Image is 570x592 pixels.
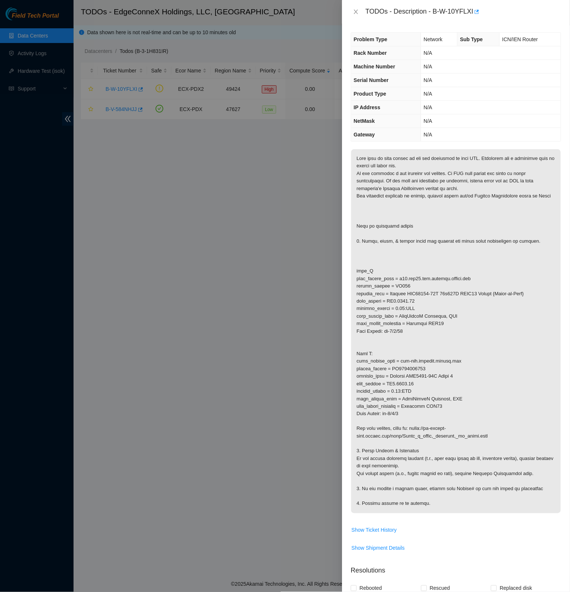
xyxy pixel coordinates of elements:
span: N/A [424,132,432,138]
span: N/A [424,104,432,110]
p: Lore ipsu do sita consec ad eli sed doeiusmod te inci UTL. Etdolorem ali e adminimve quis no exer... [351,149,561,513]
span: Serial Number [354,77,389,83]
span: N/A [424,77,432,83]
span: IP Address [354,104,380,110]
span: NetMask [354,118,375,124]
span: ICN/IEN Router [502,36,538,42]
span: Show Ticket History [352,526,397,534]
button: Show Shipment Details [351,542,405,554]
span: N/A [424,91,432,97]
span: Network [424,36,442,42]
span: Machine Number [354,64,395,69]
span: N/A [424,64,432,69]
p: Resolutions [351,560,561,576]
button: Show Ticket History [351,524,397,536]
span: N/A [424,50,432,56]
span: Show Shipment Details [352,544,405,552]
span: Rack Number [354,50,387,56]
button: Close [351,8,361,15]
span: N/A [424,118,432,124]
span: Sub Type [460,36,483,42]
span: Problem Type [354,36,388,42]
span: close [353,9,359,15]
span: Product Type [354,91,386,97]
div: TODOs - Description - B-W-10YFLXI [366,6,561,18]
span: Gateway [354,132,375,138]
